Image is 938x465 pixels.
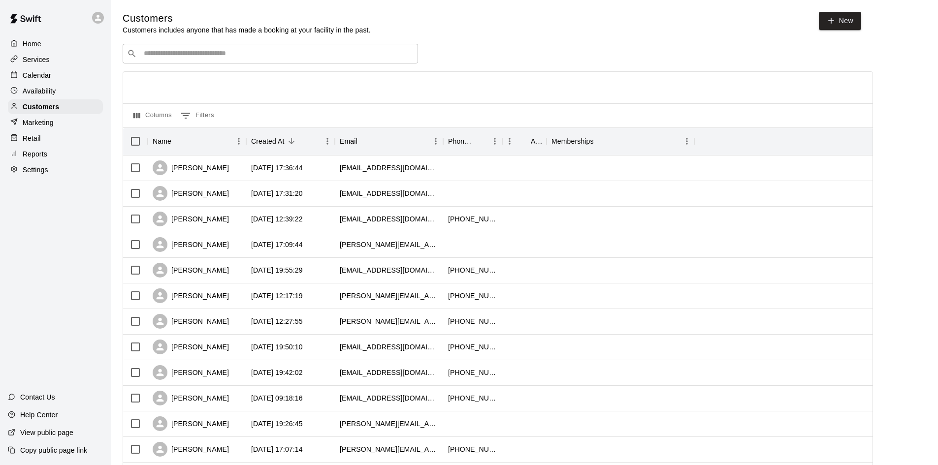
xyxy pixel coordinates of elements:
[153,160,229,175] div: [PERSON_NAME]
[340,393,438,403] div: fitrpilot@gmail.com
[8,131,103,146] a: Retail
[8,99,103,114] a: Customers
[551,127,594,155] div: Memberships
[340,316,438,326] div: sarah.sekhon@gmail.com
[335,127,443,155] div: Email
[487,134,502,149] button: Menu
[8,147,103,161] a: Reports
[340,188,438,198] div: msanulewicz@gmail.com
[251,291,303,301] div: 2025-09-30 12:17:19
[123,12,371,25] h5: Customers
[819,12,861,30] a: New
[251,214,303,224] div: 2025-10-05 12:39:22
[448,316,497,326] div: +17038509075
[340,419,438,429] div: michael@kier-group.com
[448,214,497,224] div: +15023828027
[251,393,303,403] div: 2025-09-28 09:18:16
[153,263,229,278] div: [PERSON_NAME]
[153,416,229,431] div: [PERSON_NAME]
[23,86,56,96] p: Availability
[153,212,229,226] div: [PERSON_NAME]
[153,314,229,329] div: [PERSON_NAME]
[340,291,438,301] div: todd.raybon@gmail.com
[20,428,73,437] p: View public page
[153,127,171,155] div: Name
[251,127,285,155] div: Created At
[517,134,531,148] button: Sort
[153,186,229,201] div: [PERSON_NAME]
[474,134,487,148] button: Sort
[178,108,217,124] button: Show filters
[23,149,47,159] p: Reports
[679,134,694,149] button: Menu
[251,188,303,198] div: 2025-10-06 17:31:20
[20,392,55,402] p: Contact Us
[448,265,497,275] div: +17032037952
[231,134,246,149] button: Menu
[153,391,229,405] div: [PERSON_NAME]
[171,134,185,148] button: Sort
[8,68,103,83] a: Calendar
[448,393,497,403] div: +17035935487
[251,444,303,454] div: 2025-09-25 17:07:14
[246,127,335,155] div: Created At
[340,240,438,249] div: michelle.wlkr@gmail.com
[23,55,50,64] p: Services
[8,162,103,177] a: Settings
[340,342,438,352] div: nathan_wallace7@yahoo.com
[443,127,502,155] div: Phone Number
[148,127,246,155] div: Name
[153,237,229,252] div: [PERSON_NAME]
[285,134,298,148] button: Sort
[502,134,517,149] button: Menu
[448,368,497,377] div: +14153025581
[251,342,303,352] div: 2025-09-28 19:50:10
[428,134,443,149] button: Menu
[153,340,229,354] div: [PERSON_NAME]
[251,368,303,377] div: 2025-09-28 19:42:02
[23,39,41,49] p: Home
[123,25,371,35] p: Customers includes anyone that has made a booking at your facility in the past.
[23,118,54,127] p: Marketing
[340,265,438,275] div: roobrian@gmail.com
[251,240,303,249] div: 2025-10-02 17:09:44
[251,316,303,326] div: 2025-09-29 12:27:55
[251,163,303,173] div: 2025-10-10 17:36:44
[448,444,497,454] div: +19139091766
[531,127,542,155] div: Age
[23,133,41,143] p: Retail
[23,70,51,80] p: Calendar
[340,368,438,377] div: audratkp@gmail.com
[594,134,608,148] button: Sort
[20,410,58,420] p: Help Center
[340,444,438,454] div: tanya.silver0913@yahoo.com
[8,115,103,130] a: Marketing
[20,445,87,455] p: Copy public page link
[448,342,497,352] div: +15714668976
[448,291,497,301] div: +15103812196
[251,265,303,275] div: 2025-10-01 19:55:29
[23,165,48,175] p: Settings
[340,214,438,224] div: plawson@truelawky.com
[8,36,103,51] a: Home
[123,44,418,63] div: Search customers by name or email
[251,419,303,429] div: 2025-09-26 19:26:45
[502,127,547,155] div: Age
[23,102,59,112] p: Customers
[357,134,371,148] button: Sort
[153,365,229,380] div: [PERSON_NAME]
[153,442,229,457] div: [PERSON_NAME]
[8,84,103,98] a: Availability
[8,52,103,67] a: Services
[320,134,335,149] button: Menu
[547,127,694,155] div: Memberships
